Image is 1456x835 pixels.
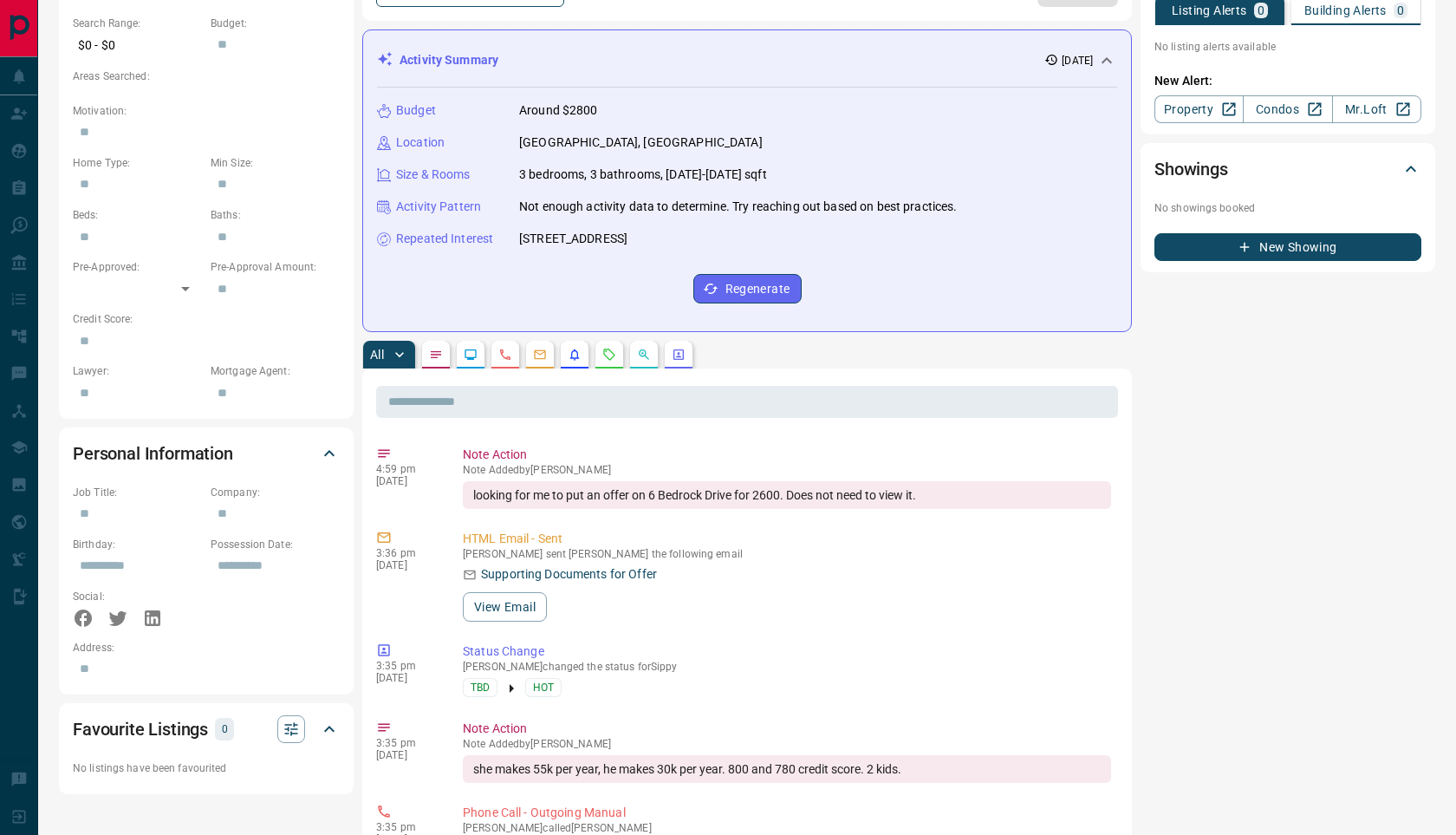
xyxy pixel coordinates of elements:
p: Birthday: [73,537,202,552]
h2: Favourite Listings [73,715,208,743]
p: Budget [396,101,436,120]
p: 0 [1397,4,1404,16]
h2: Showings [1154,155,1228,183]
p: Size & Rooms [396,166,471,184]
p: $0 - $0 [73,31,202,60]
p: All [370,349,384,361]
button: Regenerate [693,274,802,303]
svg: Calls [498,348,512,362]
p: Credit Score: [73,311,340,327]
svg: Lead Browsing Activity [464,348,478,362]
p: Repeated Interest [396,230,493,248]
p: 3 bedrooms, 3 bathrooms, [DATE]-[DATE] sqft [519,166,767,184]
button: View Email [463,592,547,622]
button: New Showing [1154,233,1421,261]
svg: Listing Alerts [568,348,582,362]
p: 3:35 pm [376,660,437,672]
svg: Requests [602,348,616,362]
p: [DATE] [376,749,437,761]
p: Around $2800 [519,101,598,120]
p: Beds: [73,207,202,223]
p: Status Change [463,643,1111,661]
p: [PERSON_NAME] changed the status for Sippy [463,661,1111,673]
a: Mr.Loft [1332,95,1421,123]
p: Pre-Approved: [73,259,202,275]
p: Activity Summary [400,51,498,69]
p: [DATE] [376,559,437,571]
p: HTML Email - Sent [463,530,1111,548]
p: Possession Date: [211,537,340,552]
svg: Opportunities [637,348,651,362]
div: Favourite Listings0 [73,708,340,750]
p: Phone Call - Outgoing Manual [463,804,1111,822]
p: 0 [1258,4,1264,16]
p: Not enough activity data to determine. Try reaching out based on best practices. [519,198,958,216]
p: 0 [220,720,229,739]
p: Note Added by [PERSON_NAME] [463,738,1111,750]
p: Activity Pattern [396,198,481,216]
p: [PERSON_NAME] sent [PERSON_NAME] the following email [463,548,1111,560]
p: Company: [211,485,340,500]
div: Personal Information [73,433,340,474]
p: 3:36 pm [376,547,437,559]
div: Showings [1154,148,1421,190]
p: Budget: [211,16,340,31]
p: Search Range: [73,16,202,31]
p: Motivation: [73,103,340,119]
p: Note Action [463,720,1111,738]
p: Listing Alerts [1172,4,1247,16]
p: Min Size: [211,155,340,171]
p: Areas Searched: [73,68,340,84]
p: Social: [73,589,202,604]
h2: Personal Information [73,440,233,467]
p: Home Type: [73,155,202,171]
p: 4:59 pm [376,463,437,475]
p: Note Added by [PERSON_NAME] [463,464,1111,476]
p: Lawyer: [73,363,202,379]
svg: Emails [533,348,547,362]
div: Activity Summary[DATE] [377,44,1117,76]
p: Baths: [211,207,340,223]
a: Condos [1243,95,1332,123]
p: Supporting Documents for Offer [481,565,657,584]
p: [DATE] [1062,53,1093,68]
p: 3:35 pm [376,737,437,749]
p: Note Action [463,446,1111,464]
p: Location [396,134,445,152]
p: Job Title: [73,485,202,500]
svg: Notes [429,348,443,362]
p: Building Alerts [1304,4,1387,16]
div: looking for me to put an offer on 6 Bedrock Drive for 2600. Does not need to view it. [463,481,1111,509]
p: Address: [73,640,340,656]
p: [DATE] [376,672,437,684]
svg: Agent Actions [672,348,686,362]
a: Property [1154,95,1244,123]
span: HOT [533,679,554,696]
p: [STREET_ADDRESS] [519,230,627,248]
p: No listing alerts available [1154,39,1421,55]
p: New Alert: [1154,72,1421,90]
p: Mortgage Agent: [211,363,340,379]
p: [DATE] [376,475,437,487]
div: she makes 55k per year, he makes 30k per year. 800 and 780 credit score. 2 kids. [463,755,1111,783]
p: Pre-Approval Amount: [211,259,340,275]
p: No listings have been favourited [73,760,340,776]
p: [GEOGRAPHIC_DATA], [GEOGRAPHIC_DATA] [519,134,763,152]
p: [PERSON_NAME] called [PERSON_NAME] [463,822,1111,834]
p: 3:35 pm [376,821,437,833]
p: No showings booked [1154,200,1421,216]
span: TBD [471,679,490,696]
